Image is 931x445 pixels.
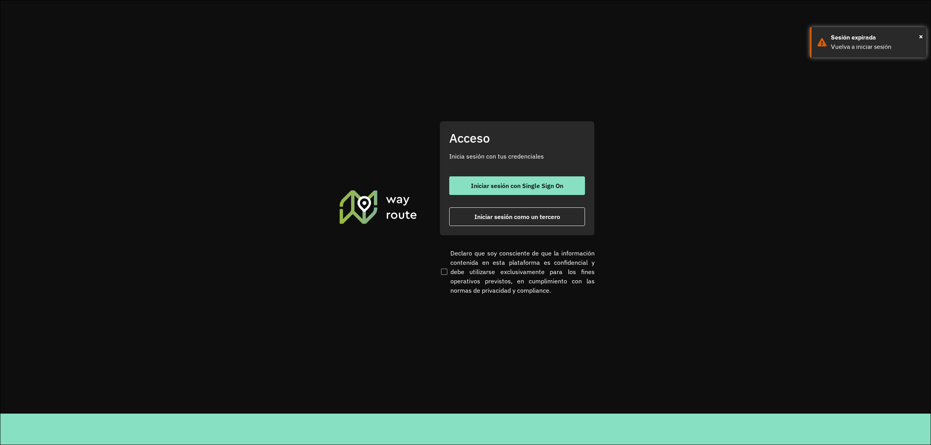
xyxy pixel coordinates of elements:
[474,214,560,220] span: Iniciar sesión como un tercero
[919,31,923,42] button: Close
[449,131,585,145] h2: Acceso
[831,33,921,42] div: Sesión expirada
[449,152,585,161] p: Inicia sesión con tus credenciales
[471,183,563,189] span: Iniciar sesión con Single Sign On
[449,207,585,226] button: button
[449,176,585,195] button: button
[831,42,921,52] div: Vuelva a iniciar sesión
[338,189,418,225] img: Roteirizador AmbevTech
[919,31,923,42] span: ×
[440,248,595,295] label: Declaro que soy consciente de que la información contenida en esta plataforma es confidencial y d...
